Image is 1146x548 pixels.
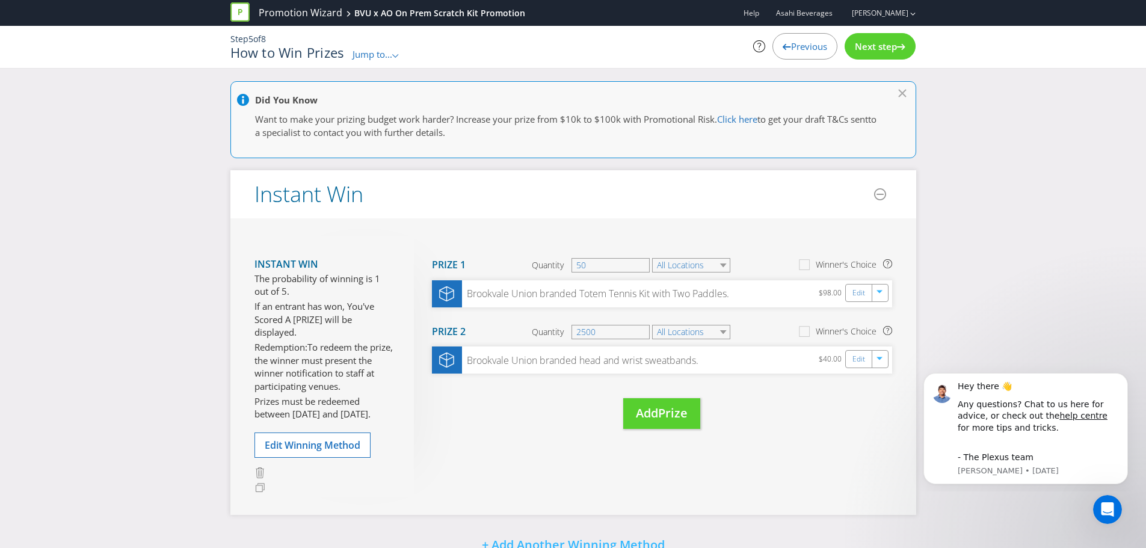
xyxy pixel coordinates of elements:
span: Quantity [532,259,564,271]
span: to get your draft T&Cs sentto a specialist to contact you with further details. [255,113,876,138]
iframe: Intercom notifications message [905,362,1146,491]
div: Brookvale Union branded head and wrist sweatbands. [462,354,698,368]
span: To redeem the prize, the winner must present the winner notification to staff at participating ve... [254,341,393,392]
span: Quantity [532,326,564,338]
a: Click here [717,113,757,125]
span: Edit Winning Method [265,439,360,452]
span: Next step [855,40,897,52]
p: The probability of winning is 1 out of 5. [254,272,396,298]
span: of [253,33,261,45]
span: 5 [248,33,253,45]
h1: How to Win Prizes [230,45,344,60]
p: Prizes must be redeemed between [DATE] and [DATE]. [254,395,396,421]
h4: Prize 2 [432,327,466,337]
span: Redemption: [254,341,307,353]
div: Winner's Choice [816,325,876,337]
a: [PERSON_NAME] [840,8,908,18]
h4: Prize 1 [432,260,466,271]
a: Edit [852,286,865,300]
span: Want to make your prizing budget work harder? Increase your prize from $10k to $100k with Promoti... [255,113,717,125]
button: Edit Winning Method [254,433,371,458]
span: 8 [261,33,266,45]
p: If an entrant has won, You've Scored A [PRIZE] will be displayed. [254,300,396,339]
div: BVU x AO On Prem Scratch Kit Promotion [354,7,525,19]
div: Brookvale Union branded Totem Tennis Kit with Two Paddles. [462,287,729,301]
a: Help [744,8,759,18]
div: $98.00 [819,286,845,301]
span: Asahi Beverages [776,8,833,18]
span: Previous [791,40,827,52]
div: Winner's Choice [816,259,876,271]
h4: Instant Win [254,259,396,270]
span: Jump to... [353,48,392,60]
button: AddPrize [623,398,700,429]
iframe: Intercom live chat [1093,495,1122,524]
span: Step [230,33,248,45]
div: $40.00 [819,353,845,368]
span: Add [636,405,658,421]
span: Prize [658,405,688,421]
h2: Instant Win [254,182,363,206]
a: Edit [852,353,865,366]
a: Promotion Wizard [259,6,342,20]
